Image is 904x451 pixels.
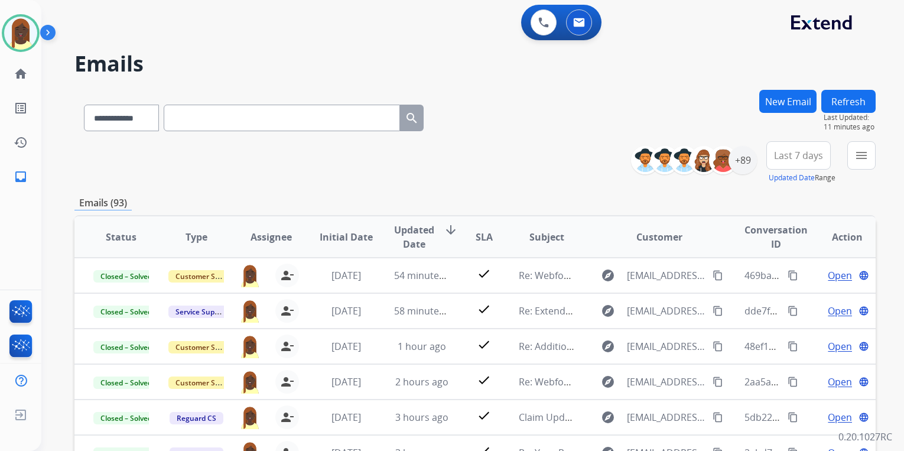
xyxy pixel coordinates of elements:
span: 3 hours ago [395,411,448,424]
span: [DATE] [331,304,361,317]
img: agent-avatar [239,370,261,394]
span: Closed – Solved [93,341,159,353]
span: Closed – Solved [93,412,159,424]
button: Updated Date [769,173,815,183]
span: Open [828,304,852,318]
mat-icon: check [477,338,491,352]
span: 58 minutes ago [394,304,463,317]
span: [EMAIL_ADDRESS][DOMAIN_NAME] [627,339,705,353]
mat-icon: check [477,408,491,423]
span: Reguard CS [170,412,223,424]
mat-icon: content_copy [788,341,798,352]
h2: Emails [74,52,876,76]
mat-icon: person_remove [280,339,294,353]
span: Service Support [168,306,236,318]
span: 54 minutes ago [394,269,463,282]
span: 11 minutes ago [824,122,876,132]
mat-icon: content_copy [788,377,798,387]
span: Re: Additional Information [519,340,636,353]
span: Closed – Solved [93,270,159,283]
div: +89 [729,146,757,174]
mat-icon: language [859,377,869,387]
mat-icon: check [477,267,491,281]
mat-icon: content_copy [788,306,798,316]
mat-icon: language [859,412,869,423]
span: Claim Update: Parts ordered for repair [519,411,691,424]
button: New Email [759,90,817,113]
span: Initial Date [320,230,373,244]
span: SLA [476,230,493,244]
span: Customer [636,230,682,244]
mat-icon: home [14,67,28,81]
mat-icon: check [477,302,491,316]
mat-icon: explore [601,339,615,353]
span: Re: Webform from [EMAIL_ADDRESS][DOMAIN_NAME] on [DATE] [519,269,802,282]
mat-icon: check [477,373,491,387]
mat-icon: list_alt [14,101,28,115]
mat-icon: language [859,270,869,281]
span: Subject [529,230,564,244]
mat-icon: explore [601,375,615,389]
mat-icon: history [14,135,28,150]
span: Last 7 days [774,153,823,158]
span: 1 hour ago [398,340,446,353]
span: [DATE] [331,340,361,353]
mat-icon: content_copy [713,306,723,316]
span: Updated Date [394,223,434,251]
span: 2 hours ago [395,375,448,388]
mat-icon: person_remove [280,410,294,424]
th: Action [801,216,876,258]
mat-icon: explore [601,304,615,318]
mat-icon: content_copy [713,270,723,281]
p: 0.20.1027RC [838,430,892,444]
mat-icon: explore [601,268,615,283]
mat-icon: content_copy [713,377,723,387]
span: Open [828,268,852,283]
img: agent-avatar [239,264,261,287]
span: Open [828,375,852,389]
span: [DATE] [331,411,361,424]
mat-icon: content_copy [788,270,798,281]
img: avatar [4,17,37,50]
span: Conversation ID [744,223,808,251]
mat-icon: menu [854,148,869,163]
span: [DATE] [331,269,361,282]
span: Open [828,339,852,353]
span: Assignee [251,230,292,244]
span: Range [769,173,835,183]
button: Last 7 days [766,141,831,170]
mat-icon: language [859,306,869,316]
mat-icon: person_remove [280,375,294,389]
mat-icon: content_copy [713,341,723,352]
span: [EMAIL_ADDRESS][DOMAIN_NAME] [627,304,705,318]
mat-icon: person_remove [280,268,294,283]
mat-icon: inbox [14,170,28,184]
p: Emails (93) [74,196,132,210]
span: [EMAIL_ADDRESS][DOMAIN_NAME] [627,410,705,424]
mat-icon: content_copy [713,412,723,423]
span: Type [186,230,207,244]
span: Closed – Solved [93,377,159,389]
span: Customer Support [168,341,245,353]
span: Last Updated: [824,113,876,122]
img: agent-avatar [239,335,261,358]
mat-icon: person_remove [280,304,294,318]
mat-icon: explore [601,410,615,424]
span: Closed – Solved [93,306,159,318]
mat-icon: content_copy [788,412,798,423]
span: [EMAIL_ADDRESS][DOMAIN_NAME] [627,268,705,283]
span: [EMAIL_ADDRESS][DOMAIN_NAME] [627,375,705,389]
span: Status [106,230,136,244]
button: Refresh [821,90,876,113]
span: Customer Support [168,377,245,389]
span: Re: Extend Warranty Claim f78b6c9c-9d00-414a-b1ce-5109ba4af1dc [519,304,817,317]
mat-icon: search [405,111,419,125]
span: Open [828,410,852,424]
span: [DATE] [331,375,361,388]
span: Re: Webform from [EMAIL_ADDRESS][DOMAIN_NAME] on [DATE] [519,375,802,388]
img: agent-avatar [239,405,261,429]
span: Customer Support [168,270,245,283]
mat-icon: language [859,341,869,352]
img: agent-avatar [239,299,261,323]
mat-icon: arrow_downward [444,223,458,237]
